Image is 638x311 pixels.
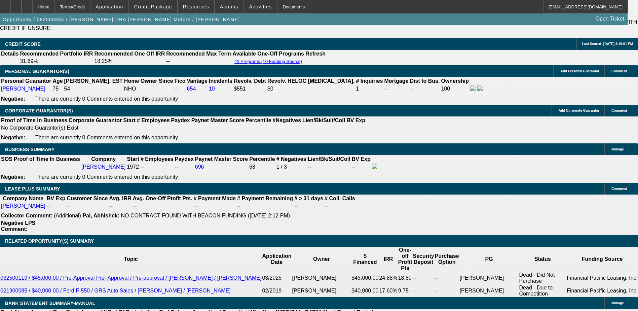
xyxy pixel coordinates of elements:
td: $45,000.00 [351,272,379,284]
td: NHO [124,85,174,93]
th: Proof of Time In Business [1,117,68,124]
td: $40,000.00 [351,284,379,297]
button: Activities [244,0,277,13]
td: 54 [64,85,123,93]
button: 42 Programs (10 Funding Source) [232,59,304,64]
b: Age [52,78,63,84]
td: -- [410,85,440,93]
a: -- [175,86,178,92]
td: Financial Pacific Leasing, Inc. [566,272,638,284]
button: Application [90,0,128,13]
span: Application [96,4,123,9]
td: 17.60% [379,284,398,297]
a: Open Ticket [593,13,627,25]
b: Ownership [441,78,469,84]
b: #Negatives [273,117,301,123]
b: Vantage [187,78,208,84]
b: Corporate Guarantor [69,117,122,123]
b: Paynet Master Score [191,117,244,123]
th: Details [1,50,19,57]
b: Lien/Bk/Suit/Coll [308,156,350,162]
b: BV Exp [352,156,371,162]
b: Start [127,156,139,162]
td: 75 [52,85,63,93]
td: -- [412,272,434,284]
a: 696 [195,164,204,170]
td: 02/2019 [262,284,292,297]
div: 68 [249,164,275,170]
span: Add Personal Guarantor [560,69,599,73]
img: facebook-icon.png [470,85,476,91]
b: Company [91,156,116,162]
b: Home Owner Since [124,78,173,84]
td: 1972 [126,163,139,171]
b: Revolv. HELOC [MEDICAL_DATA]. [267,78,355,84]
th: Proof of Time In Business [13,156,80,163]
span: Opportunity / 082500335 / [PERSON_NAME] DBA [PERSON_NAME] Motors / [PERSON_NAME] [3,17,240,22]
a: [PERSON_NAME] [1,86,45,92]
b: # Inquiries [356,78,383,84]
b: Avg. IRR [109,196,131,201]
th: IRR [379,247,398,272]
th: Recommended Portfolio IRR [20,50,93,57]
div: 1 / 3 [276,164,306,170]
b: Paynet Master Score [195,156,248,162]
b: Incidents [209,78,232,84]
td: -- [193,203,236,209]
b: Pal, Abhishek: [82,213,119,218]
a: 654 [187,86,196,92]
button: Credit Package [129,0,177,13]
a: 10 [209,86,215,92]
span: BUSINESS SUMMARY [5,147,54,152]
th: Recommended One Off IRR [94,50,165,57]
td: -- [412,284,434,297]
b: Personal Guarantor [1,78,51,84]
b: Fico [175,78,186,84]
b: # Payment Made [194,196,236,201]
span: Credit Package [134,4,172,9]
td: -- [435,284,459,297]
td: [PERSON_NAME] [459,284,519,297]
a: 032500119 / $45,000.00 / Pre-Approval Pre- Approval / Pre-approval / [PERSON_NAME] / [PERSON_NAME] [0,275,261,281]
td: [PERSON_NAME] [459,272,519,284]
b: Percentile [249,156,275,162]
th: Security Deposit [412,247,434,272]
b: Company Name [3,196,43,201]
td: -- [109,203,132,209]
td: [PERSON_NAME] [292,272,351,284]
b: Lien/Bk/Suit/Coll [302,117,345,123]
a: -- [47,203,50,209]
span: CORPORATE GUARANTOR(S) [5,108,73,113]
td: 100 [441,85,469,93]
th: Recommended Max Term [166,50,231,57]
th: Application Date [262,247,292,272]
td: Dead - Due to Competition [519,284,567,297]
a: [PERSON_NAME] [1,203,45,209]
b: Negative: [1,135,25,140]
th: $ Financed [351,247,379,272]
td: -- [166,58,231,65]
td: 18.89 [398,272,413,284]
td: 24.88% [379,272,398,284]
span: Comment [611,109,627,112]
td: No Corporate Guarantor(s) Exist [1,125,368,131]
td: -- [237,203,293,209]
th: Purchase Option [435,247,459,272]
b: BV Exp [346,117,365,123]
span: There are currently 0 Comments entered on this opportunity [35,135,178,140]
span: Comment [611,187,627,191]
td: -- [435,272,459,284]
td: 9.75 [398,284,413,297]
span: CREDIT SCORE [5,41,41,47]
b: Mortgage [384,78,409,84]
a: 021900085 / $40,000.00 / Ford F-550 / GRS Auto Sales / [PERSON_NAME] / [PERSON_NAME] [0,288,231,293]
td: -- [307,163,351,171]
span: There are currently 0 Comments entered on this opportunity [35,96,178,102]
button: Resources [178,0,214,13]
span: Comment [611,69,627,73]
b: Avg. One-Off Ptofit Pts. [133,196,192,201]
th: PG [459,247,519,272]
span: Last Scored: [DATE] 4:49:01 PM [582,42,633,46]
th: Owner [292,247,351,272]
th: Refresh [305,50,326,57]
